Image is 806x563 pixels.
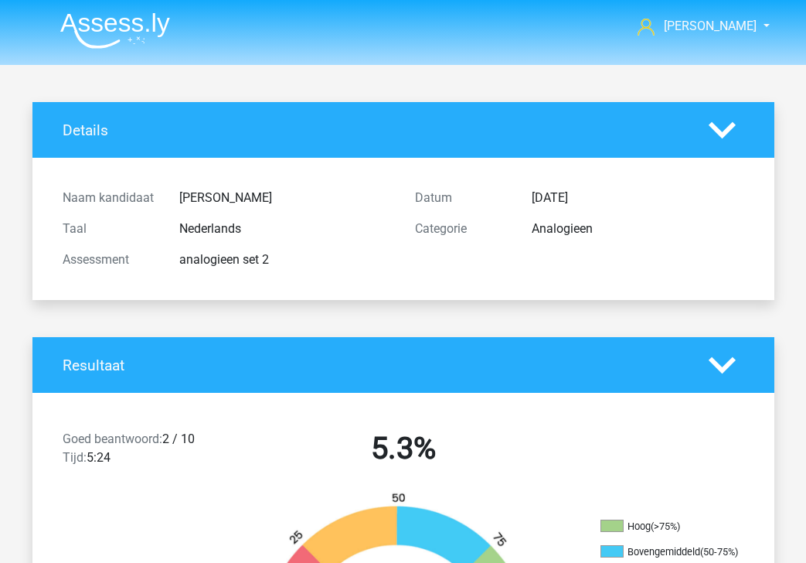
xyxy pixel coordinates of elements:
[63,357,685,374] h4: Resultaat
[168,251,403,269] div: analogieen set 2
[168,220,403,238] div: Nederlands
[63,121,685,139] h4: Details
[403,189,521,207] div: Datum
[520,220,755,238] div: Analogieen
[63,450,87,465] span: Tijd:
[700,546,738,558] div: (50-75%)
[403,220,521,238] div: Categorie
[600,520,755,534] li: Hoog
[168,189,403,207] div: [PERSON_NAME]
[664,19,757,33] span: [PERSON_NAME]
[651,520,680,532] div: (>75%)
[51,189,168,207] div: Naam kandidaat
[51,430,227,473] div: 2 / 10 5:24
[51,251,168,269] div: Assessment
[60,12,170,49] img: Assessly
[631,17,758,36] a: [PERSON_NAME]
[520,189,755,207] div: [DATE]
[239,430,568,467] h2: 5.3%
[600,545,755,559] li: Bovengemiddeld
[63,432,162,446] span: Goed beantwoord:
[51,220,168,238] div: Taal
